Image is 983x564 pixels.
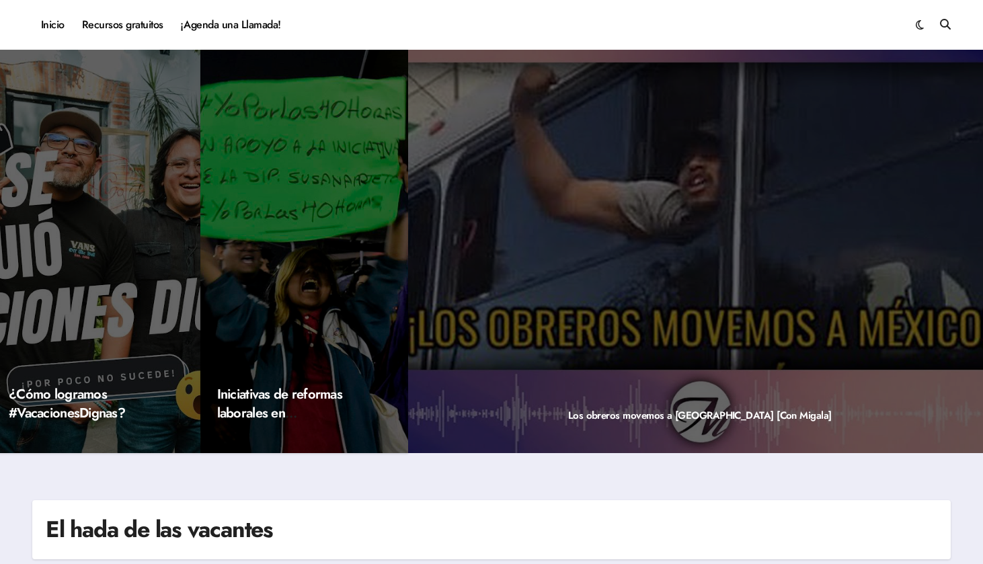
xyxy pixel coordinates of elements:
a: ¡Agenda una Llamada! [172,7,290,43]
a: Recursos gratuitos [73,7,172,43]
a: Iniciativas de reformas laborales en [GEOGRAPHIC_DATA] (2023) [217,385,348,460]
a: ¿Cómo logramos #VacacionesDignas? [9,385,125,423]
h1: El hada de las vacantes [46,514,273,546]
a: Inicio [32,7,73,43]
a: Los obreros movemos a [GEOGRAPHIC_DATA] [Con Migala] [568,408,832,423]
